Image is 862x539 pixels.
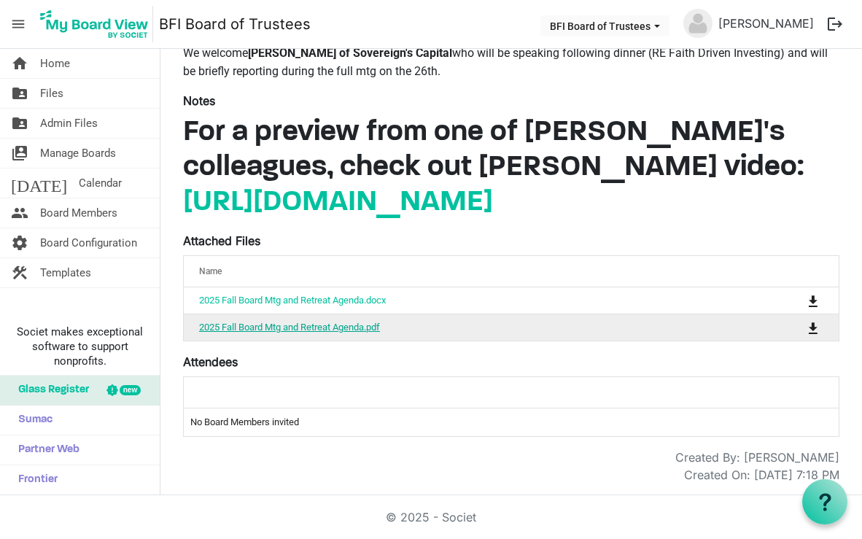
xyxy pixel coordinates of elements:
span: Partner Web [11,435,79,465]
span: Manage Boards [40,139,116,168]
td: No Board Members invited [184,408,839,436]
img: no-profile-picture.svg [683,9,712,38]
span: Name [199,266,222,276]
a: [PERSON_NAME] [712,9,820,38]
label: Attendees [183,353,238,371]
div: Created By: [PERSON_NAME] [675,449,839,466]
span: Societ makes exceptional software to support nonprofits. [7,325,153,368]
span: Sumac [11,406,53,435]
td: 2025 Fall Board Mtg and Retreat Agenda.pdf is template cell column header Name [184,314,748,341]
span: folder_shared [11,79,28,108]
span: Home [40,49,70,78]
td: is Command column column header [748,314,839,341]
h1: For a preview from one of [PERSON_NAME]'s colleagues, check out [PERSON_NAME] video: [183,115,839,220]
span: Board Members [40,198,117,228]
span: Admin Files [40,109,98,138]
span: Frontier [11,465,58,495]
span: people [11,198,28,228]
td: 2025 Fall Board Mtg and Retreat Agenda.docx is template cell column header Name [184,287,748,314]
label: Attached Files [183,232,260,249]
label: Notes [183,92,215,109]
span: Templates [40,258,91,287]
td: is Command column column header [748,287,839,314]
div: new [120,385,141,395]
span: [DATE] [11,168,67,198]
span: Board Configuration [40,228,137,257]
button: logout [820,9,850,39]
span: We welcome who will be speaking following dinner (RE Faith Driven Investing) and will be briefly ... [183,46,828,78]
span: home [11,49,28,78]
div: Created On: [DATE] 7:18 PM [684,466,839,484]
button: Download [803,290,823,311]
button: BFI Board of Trustees dropdownbutton [540,15,669,36]
a: 2025 Fall Board Mtg and Retreat Agenda.pdf [199,322,380,333]
a: © 2025 - Societ [386,510,476,524]
span: switch_account [11,139,28,168]
span: settings [11,228,28,257]
span: Files [40,79,63,108]
a: BFI Board of Trustees [159,9,311,39]
span: menu [4,10,32,38]
a: [URL][DOMAIN_NAME] [183,188,493,217]
span: Calendar [79,168,122,198]
span: folder_shared [11,109,28,138]
button: Download [803,317,823,338]
strong: [PERSON_NAME] of Sovereign's Capital [248,46,452,60]
a: My Board View Logo [36,6,159,42]
span: Glass Register [11,376,89,405]
a: 2025 Fall Board Mtg and Retreat Agenda.docx [199,295,386,306]
span: construction [11,258,28,287]
img: My Board View Logo [36,6,153,42]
